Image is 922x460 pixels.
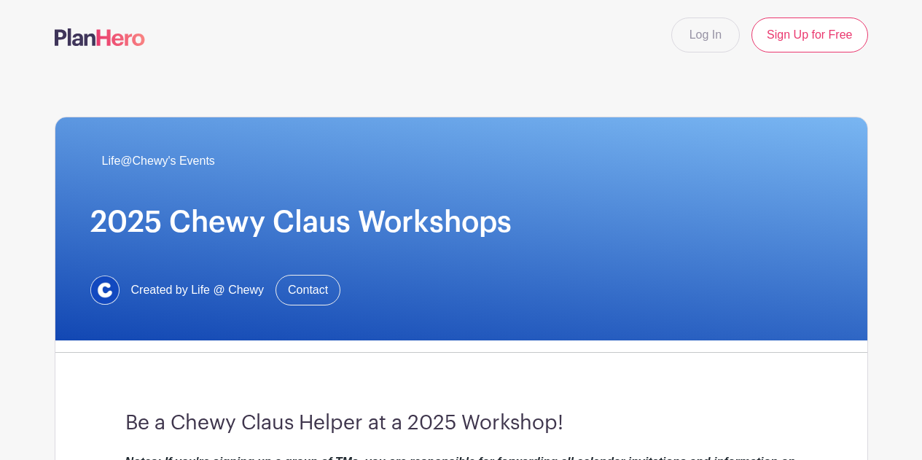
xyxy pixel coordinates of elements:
h3: Be a Chewy Claus Helper at a 2025 Workshop! [125,411,797,436]
h1: 2025 Chewy Claus Workshops [90,205,832,240]
a: Sign Up for Free [751,17,867,52]
img: logo-507f7623f17ff9eddc593b1ce0a138ce2505c220e1c5a4e2b4648c50719b7d32.svg [55,28,145,46]
span: Life@Chewy's Events [102,152,215,170]
a: Contact [276,275,340,305]
img: 1629734264472.jfif [90,276,120,305]
span: Created by Life @ Chewy [131,281,265,299]
a: Log In [671,17,740,52]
